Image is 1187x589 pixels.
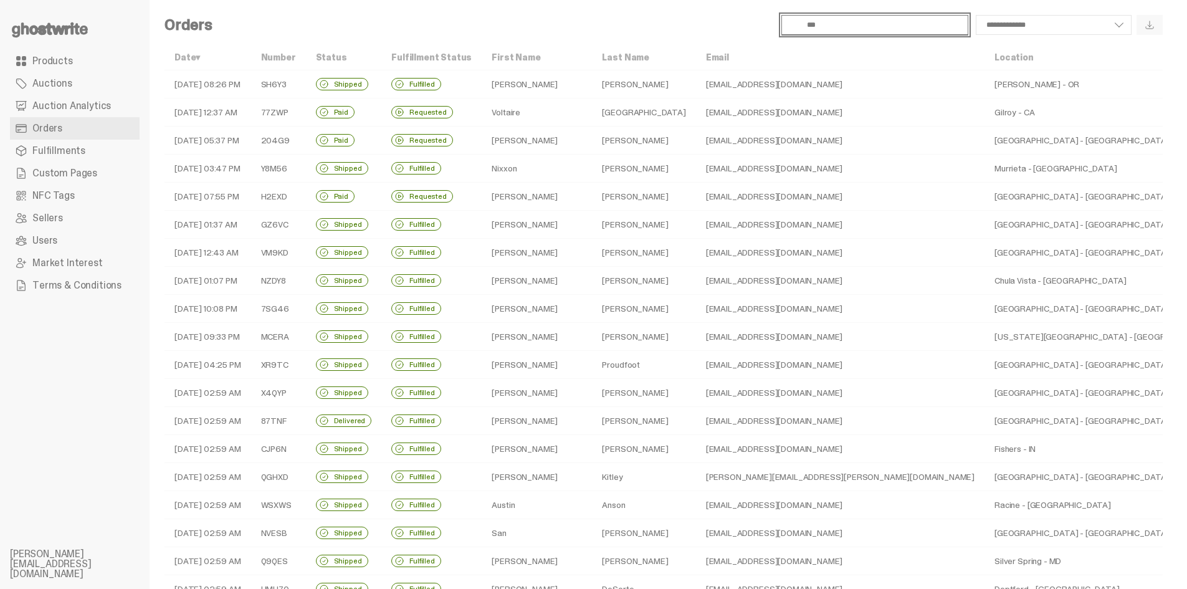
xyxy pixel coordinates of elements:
td: [EMAIL_ADDRESS][DOMAIN_NAME] [696,239,984,267]
td: [PERSON_NAME] [592,183,695,211]
div: Paid [316,134,355,146]
td: [GEOGRAPHIC_DATA] [592,98,695,127]
td: [DATE] 12:43 AM [164,239,251,267]
a: Products [10,50,140,72]
div: Delivered [316,414,372,427]
div: Shipped [316,358,368,371]
td: 87TNF [251,407,306,435]
td: [DATE] 03:47 PM [164,155,251,183]
div: Requested [391,134,453,146]
td: [PERSON_NAME] [592,127,695,155]
div: Fulfilled [391,527,441,539]
a: Orders [10,117,140,140]
td: [DATE] 02:59 AM [164,407,251,435]
td: [PERSON_NAME] [482,211,592,239]
td: [EMAIL_ADDRESS][DOMAIN_NAME] [696,435,984,463]
div: Fulfilled [391,274,441,287]
a: Fulfillments [10,140,140,162]
td: [DATE] 02:59 AM [164,463,251,491]
div: Fulfilled [391,414,441,427]
div: Fulfilled [391,471,441,483]
td: MCERA [251,323,306,351]
td: QGHXD [251,463,306,491]
td: [DATE] 02:59 AM [164,379,251,407]
span: Fulfillments [32,146,85,156]
div: Fulfilled [391,555,441,567]
td: [PERSON_NAME] [482,379,592,407]
div: Shipped [316,78,368,90]
div: Fulfilled [391,78,441,90]
div: Shipped [316,386,368,399]
td: [DATE] 04:25 PM [164,351,251,379]
td: [DATE] 05:37 PM [164,127,251,155]
span: Products [32,56,73,66]
span: Orders [32,123,62,133]
div: Shipped [316,162,368,175]
td: [PERSON_NAME] [592,407,695,435]
td: [PERSON_NAME] [482,183,592,211]
li: [PERSON_NAME][EMAIL_ADDRESS][DOMAIN_NAME] [10,549,160,579]
a: NFC Tags [10,184,140,207]
span: Users [32,236,57,246]
td: [PERSON_NAME] [482,239,592,267]
td: [DATE] 08:26 PM [164,70,251,98]
span: NFC Tags [32,191,75,201]
th: Last Name [592,45,695,70]
td: [PERSON_NAME] [482,435,592,463]
div: Shipped [316,302,368,315]
div: Requested [391,190,453,203]
a: Date▾ [174,52,200,63]
td: [PERSON_NAME] [592,211,695,239]
div: Fulfilled [391,246,441,259]
span: Market Interest [32,258,103,268]
td: NVESB [251,519,306,547]
div: Shipped [316,499,368,511]
td: 204G9 [251,127,306,155]
a: Auction Analytics [10,95,140,117]
span: Auction Analytics [32,101,111,111]
td: [PERSON_NAME] [592,70,695,98]
td: [PERSON_NAME] [592,547,695,575]
td: [PERSON_NAME] [592,267,695,295]
div: Shipped [316,218,368,231]
th: Number [251,45,306,70]
td: [PERSON_NAME][EMAIL_ADDRESS][PERSON_NAME][DOMAIN_NAME] [696,463,984,491]
td: [EMAIL_ADDRESS][DOMAIN_NAME] [696,323,984,351]
a: Auctions [10,72,140,95]
span: Terms & Conditions [32,280,122,290]
td: Anson [592,491,695,519]
a: Market Interest [10,252,140,274]
a: Sellers [10,207,140,229]
td: [DATE] 12:37 AM [164,98,251,127]
td: 7SG46 [251,295,306,323]
td: [PERSON_NAME] [592,435,695,463]
td: [PERSON_NAME] [592,519,695,547]
td: [EMAIL_ADDRESS][DOMAIN_NAME] [696,155,984,183]
td: Nixxon [482,155,592,183]
td: [PERSON_NAME] [592,295,695,323]
div: Fulfilled [391,358,441,371]
div: Shipped [316,471,368,483]
span: Sellers [32,213,63,223]
td: GZ6VC [251,211,306,239]
td: [EMAIL_ADDRESS][DOMAIN_NAME] [696,70,984,98]
th: Email [696,45,984,70]
td: [EMAIL_ADDRESS][DOMAIN_NAME] [696,379,984,407]
a: Custom Pages [10,162,140,184]
td: [DATE] 02:59 AM [164,435,251,463]
div: Shipped [316,274,368,287]
span: Auctions [32,79,72,89]
div: Paid [316,106,355,118]
h4: Orders [164,17,212,32]
div: Fulfilled [391,218,441,231]
div: Requested [391,106,453,118]
td: [PERSON_NAME] [592,323,695,351]
td: [EMAIL_ADDRESS][DOMAIN_NAME] [696,127,984,155]
td: [PERSON_NAME] [592,155,695,183]
a: Terms & Conditions [10,274,140,297]
td: [DATE] 01:07 PM [164,267,251,295]
td: Y8M56 [251,155,306,183]
td: [PERSON_NAME] [592,379,695,407]
td: [PERSON_NAME] [482,323,592,351]
td: [EMAIL_ADDRESS][DOMAIN_NAME] [696,267,984,295]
